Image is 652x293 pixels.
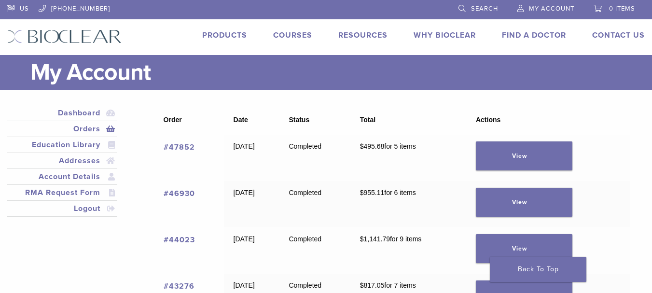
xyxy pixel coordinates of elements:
[490,257,586,282] a: Back To Top
[338,30,388,40] a: Resources
[273,30,312,40] a: Courses
[279,135,350,181] td: Completed
[279,181,350,227] td: Completed
[234,189,255,196] time: [DATE]
[7,105,117,228] nav: Account pages
[360,281,364,289] span: $
[164,189,195,198] a: View order number 46930
[360,116,375,124] span: Total
[476,141,572,170] a: View order 47852
[30,55,645,90] h1: My Account
[360,281,385,289] span: 817.05
[609,5,635,13] span: 0 items
[360,235,364,243] span: $
[234,235,255,243] time: [DATE]
[9,171,115,182] a: Account Details
[164,281,194,291] a: View order number 43276
[476,234,572,263] a: View order 44023
[9,123,115,135] a: Orders
[234,142,255,150] time: [DATE]
[202,30,247,40] a: Products
[360,142,385,150] span: 495.68
[164,235,195,245] a: View order number 44023
[502,30,566,40] a: Find A Doctor
[164,116,182,124] span: Order
[9,187,115,198] a: RMA Request Form
[476,116,500,124] span: Actions
[350,227,466,274] td: for 9 items
[9,203,115,214] a: Logout
[279,227,350,274] td: Completed
[360,235,390,243] span: 1,141.79
[9,139,115,151] a: Education Library
[234,116,248,124] span: Date
[360,189,385,196] span: 955.11
[529,5,574,13] span: My Account
[9,155,115,167] a: Addresses
[164,142,195,152] a: View order number 47852
[476,188,572,217] a: View order 46930
[350,135,466,181] td: for 5 items
[414,30,476,40] a: Why Bioclear
[471,5,498,13] span: Search
[234,281,255,289] time: [DATE]
[360,142,364,150] span: $
[350,181,466,227] td: for 6 items
[289,116,309,124] span: Status
[9,107,115,119] a: Dashboard
[592,30,645,40] a: Contact Us
[7,29,122,43] img: Bioclear
[360,189,364,196] span: $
